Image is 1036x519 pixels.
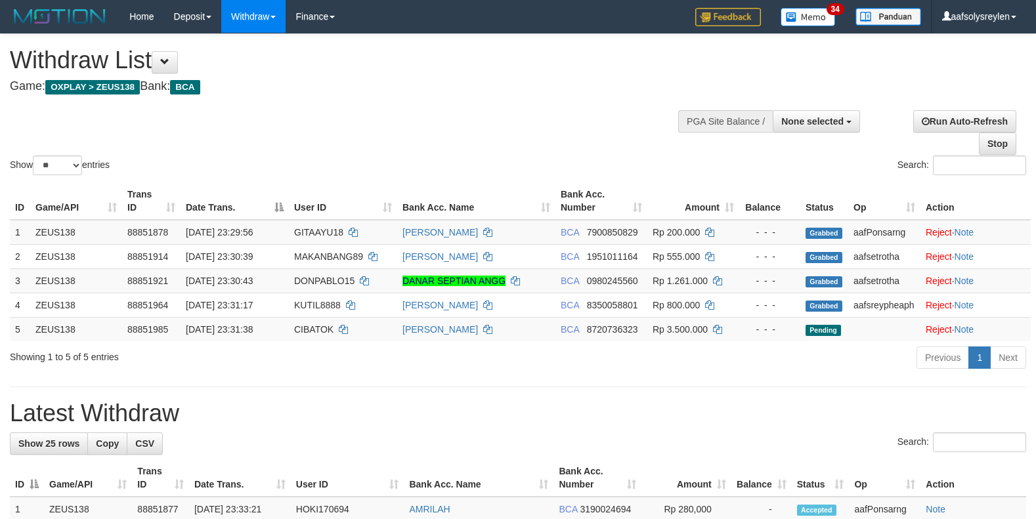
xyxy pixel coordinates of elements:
th: Date Trans.: activate to sort column descending [181,182,289,220]
img: Feedback.jpg [695,8,761,26]
td: aafsetrotha [848,268,920,293]
span: Rp 555.000 [653,251,700,262]
th: Bank Acc. Name: activate to sort column ascending [404,459,553,497]
td: 2 [10,244,30,268]
th: Amount: activate to sort column ascending [641,459,731,497]
div: - - - [745,226,795,239]
td: aafPonsarng [848,220,920,245]
th: User ID: activate to sort column ascending [289,182,397,220]
div: - - - [745,323,795,336]
a: Note [955,324,974,335]
a: Copy [87,432,127,455]
th: Action [920,182,1031,220]
span: Copy 7900850829 to clipboard [587,227,638,238]
span: Copy 8720736323 to clipboard [587,324,638,335]
th: Bank Acc. Number: activate to sort column ascending [553,459,641,497]
span: [DATE] 23:31:17 [186,300,253,310]
td: · [920,293,1031,317]
a: CSV [127,432,163,455]
span: BCA [561,300,579,310]
a: AMRILAH [409,504,450,514]
span: Copy 3190024694 to clipboard [580,504,631,514]
th: ID [10,182,30,220]
span: DONPABLO15 [294,276,355,286]
span: 88851964 [127,300,168,310]
a: Show 25 rows [10,432,88,455]
input: Search: [933,156,1026,175]
span: Grabbed [806,252,842,263]
div: Showing 1 to 5 of 5 entries [10,345,422,363]
h4: Game: Bank: [10,80,678,93]
span: 34 [827,3,844,15]
span: OXPLAY > ZEUS138 [45,80,140,94]
td: 4 [10,293,30,317]
span: None selected [781,116,844,127]
a: Reject [926,324,952,335]
span: BCA [559,504,577,514]
span: Rp 800.000 [653,300,700,310]
span: [DATE] 23:29:56 [186,227,253,238]
a: Next [990,346,1026,369]
div: - - - [745,299,795,312]
td: · [920,220,1031,245]
td: · [920,244,1031,268]
label: Show entries [10,156,110,175]
span: KUTIL8888 [294,300,341,310]
span: BCA [561,324,579,335]
td: ZEUS138 [30,317,122,341]
td: ZEUS138 [30,220,122,245]
th: Game/API: activate to sort column ascending [30,182,122,220]
span: [DATE] 23:30:43 [186,276,253,286]
div: - - - [745,274,795,287]
span: BCA [170,80,200,94]
th: Balance [739,182,800,220]
td: ZEUS138 [30,244,122,268]
span: 88851921 [127,276,168,286]
td: aafsetrotha [848,244,920,268]
img: MOTION_logo.png [10,7,110,26]
th: Bank Acc. Name: activate to sort column ascending [397,182,555,220]
div: PGA Site Balance / [678,110,773,133]
span: 88851985 [127,324,168,335]
a: Run Auto-Refresh [913,110,1016,133]
td: 5 [10,317,30,341]
td: · [920,268,1031,293]
div: - - - [745,250,795,263]
span: BCA [561,276,579,286]
span: Grabbed [806,301,842,312]
td: aafsreypheaph [848,293,920,317]
th: Op: activate to sort column ascending [848,182,920,220]
span: BCA [561,227,579,238]
span: Rp 200.000 [653,227,700,238]
span: Copy 1951011164 to clipboard [587,251,638,262]
th: ID: activate to sort column descending [10,459,44,497]
th: Status: activate to sort column ascending [792,459,850,497]
select: Showentries [33,156,82,175]
span: Grabbed [806,276,842,287]
td: ZEUS138 [30,293,122,317]
img: Button%20Memo.svg [781,8,836,26]
span: Grabbed [806,228,842,239]
a: Reject [926,300,952,310]
span: CSV [135,438,154,449]
a: Stop [979,133,1016,155]
span: 88851914 [127,251,168,262]
th: Trans ID: activate to sort column ascending [122,182,181,220]
label: Search: [897,156,1026,175]
a: [PERSON_NAME] [402,324,478,335]
a: Note [955,300,974,310]
span: Rp 1.261.000 [653,276,708,286]
span: Rp 3.500.000 [653,324,708,335]
a: [PERSON_NAME] [402,251,478,262]
img: panduan.png [855,8,921,26]
span: Copy 8350058801 to clipboard [587,300,638,310]
a: Note [955,227,974,238]
a: Previous [917,346,969,369]
span: Copy 0980245560 to clipboard [587,276,638,286]
th: Action [920,459,1026,497]
a: Note [955,251,974,262]
span: BCA [561,251,579,262]
h1: Latest Withdraw [10,400,1026,426]
td: 3 [10,268,30,293]
th: Balance: activate to sort column ascending [731,459,792,497]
